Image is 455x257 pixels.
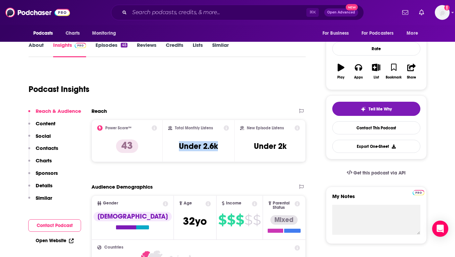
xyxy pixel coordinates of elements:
a: Contact This Podcast [332,121,420,134]
div: Mixed [270,215,298,225]
span: Parental Status [273,201,294,210]
div: Bookmark [386,75,402,79]
span: Logged in as cmand-c [435,5,450,20]
label: My Notes [332,193,420,205]
p: Similar [36,195,52,201]
a: Reviews [137,42,156,57]
h2: New Episode Listens [247,126,284,130]
a: About [29,42,44,57]
button: Contacts [28,145,58,157]
span: New [346,4,358,10]
span: For Podcasters [362,29,394,38]
span: Podcasts [33,29,53,38]
img: Podchaser Pro [413,190,424,195]
span: Charts [66,29,80,38]
button: Export One-Sheet [332,140,420,153]
p: Social [36,133,51,139]
span: Open Advanced [327,11,355,14]
p: Contacts [36,145,58,151]
img: User Profile [435,5,450,20]
div: 45 [121,43,127,47]
a: Episodes45 [96,42,127,57]
a: Show notifications dropdown [400,7,411,18]
button: tell me why sparkleTell Me Why [332,102,420,116]
span: Age [184,201,192,205]
button: Contact Podcast [28,219,81,232]
span: Get this podcast via API [353,170,406,176]
span: ⌘ K [306,8,319,17]
button: open menu [87,27,125,40]
span: Countries [104,245,123,250]
a: Pro website [413,189,424,195]
button: open menu [29,27,62,40]
a: Credits [166,42,183,57]
span: More [407,29,418,38]
button: open menu [318,27,357,40]
h3: Under 2.6k [179,141,218,151]
svg: Add a profile image [444,5,450,10]
button: Similar [28,195,52,207]
button: List [367,59,385,84]
h1: Podcast Insights [29,84,89,94]
a: Get this podcast via API [341,165,411,181]
a: Lists [193,42,203,57]
p: Content [36,120,55,127]
button: Apps [350,59,367,84]
h3: Under 2k [254,141,287,151]
h2: Audience Demographics [91,184,153,190]
span: $ [227,215,235,225]
a: Charts [61,27,84,40]
button: Share [403,59,420,84]
input: Search podcasts, credits, & more... [129,7,306,18]
h2: Power Score™ [105,126,131,130]
a: Similar [212,42,229,57]
a: Open Website [36,238,74,244]
h2: Total Monthly Listens [175,126,213,130]
span: $ [253,215,261,225]
span: 32 yo [183,215,207,228]
div: Apps [354,75,363,79]
div: Play [337,75,344,79]
span: Monitoring [92,29,116,38]
button: Bookmark [385,59,403,84]
div: [DEMOGRAPHIC_DATA] [93,212,172,221]
span: $ [218,215,226,225]
div: Open Intercom Messenger [432,221,448,237]
button: Reach & Audience [28,108,81,120]
div: Share [407,75,416,79]
button: open menu [402,27,426,40]
img: Podchaser Pro [75,43,86,48]
span: $ [236,215,244,225]
button: Show profile menu [435,5,450,20]
button: Social [28,133,51,145]
span: For Business [323,29,349,38]
button: Play [332,59,350,84]
p: Sponsors [36,170,58,176]
span: $ [244,215,252,225]
img: tell me why sparkle [361,106,366,112]
span: Income [226,201,241,205]
button: Details [28,182,52,195]
span: Gender [103,201,118,205]
p: Charts [36,157,52,164]
button: Charts [28,157,52,170]
p: Details [36,182,52,189]
a: InsightsPodchaser Pro [53,42,86,57]
a: Show notifications dropdown [416,7,427,18]
span: Tell Me Why [369,106,392,112]
p: Reach & Audience [36,108,81,114]
h2: Reach [91,108,107,114]
img: Podchaser - Follow, Share and Rate Podcasts [5,6,70,19]
button: Sponsors [28,170,58,182]
p: 43 [116,139,138,153]
div: List [374,75,379,79]
button: open menu [357,27,404,40]
div: Search podcasts, credits, & more... [111,5,364,20]
button: Open AdvancedNew [324,8,358,17]
button: Content [28,120,55,133]
div: Rate [332,42,420,56]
